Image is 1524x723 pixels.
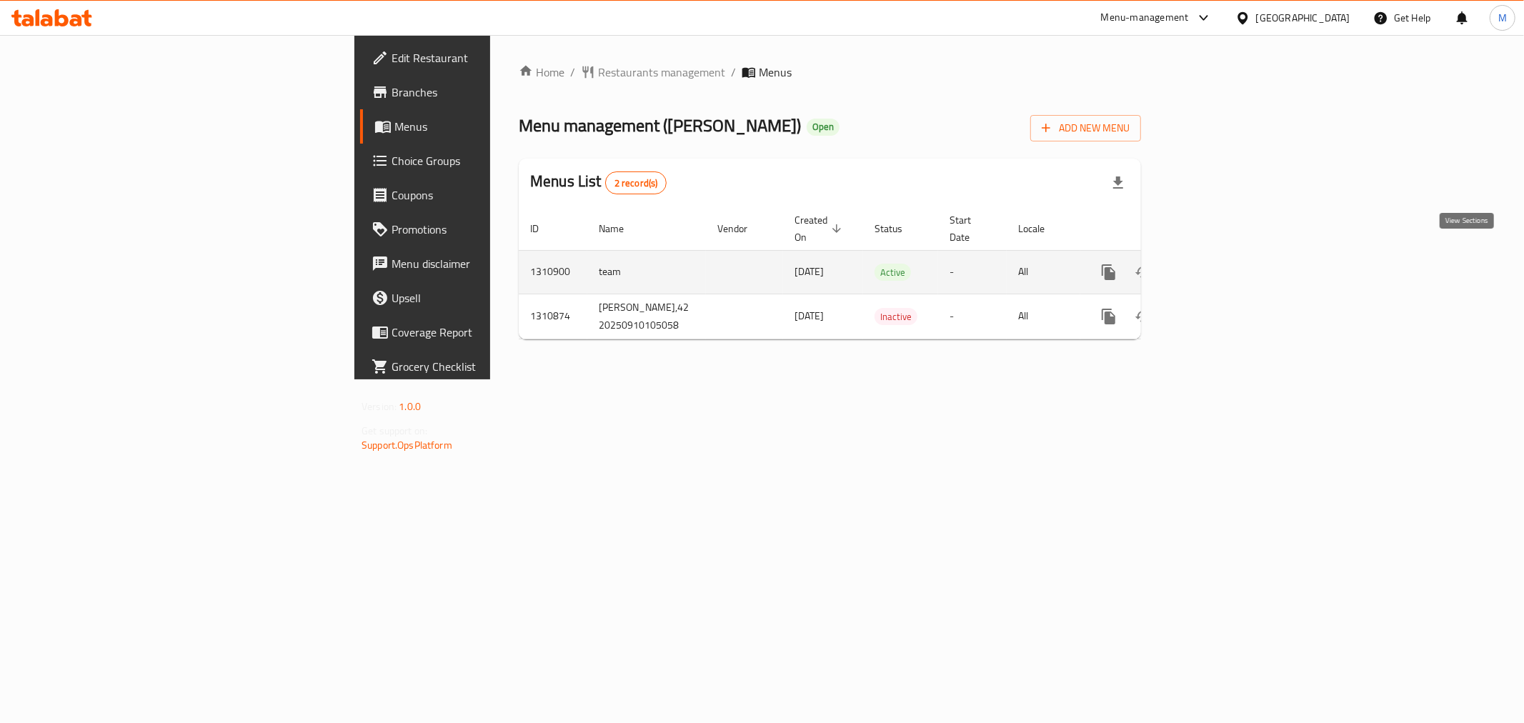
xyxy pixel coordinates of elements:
[795,306,824,325] span: [DATE]
[530,220,557,237] span: ID
[360,349,609,384] a: Grocery Checklist
[360,178,609,212] a: Coupons
[392,324,597,341] span: Coverage Report
[717,220,766,237] span: Vendor
[599,220,642,237] span: Name
[360,144,609,178] a: Choice Groups
[1092,299,1126,334] button: more
[360,41,609,75] a: Edit Restaurant
[581,64,725,81] a: Restaurants management
[519,109,801,141] span: Menu management ( [PERSON_NAME] )
[519,207,1240,339] table: enhanced table
[731,64,736,81] li: /
[392,289,597,306] span: Upsell
[392,152,597,169] span: Choice Groups
[605,171,667,194] div: Total records count
[938,294,1007,339] td: -
[360,109,609,144] a: Menus
[1092,255,1126,289] button: more
[875,264,911,281] span: Active
[950,211,990,246] span: Start Date
[1018,220,1063,237] span: Locale
[795,211,846,246] span: Created On
[1101,9,1189,26] div: Menu-management
[392,358,597,375] span: Grocery Checklist
[360,315,609,349] a: Coverage Report
[360,212,609,246] a: Promotions
[1042,119,1130,137] span: Add New Menu
[1007,294,1080,339] td: All
[875,309,917,325] span: Inactive
[875,308,917,325] div: Inactive
[392,255,597,272] span: Menu disclaimer
[938,250,1007,294] td: -
[399,397,421,416] span: 1.0.0
[587,294,706,339] td: [PERSON_NAME],42 20250910105058
[606,176,667,190] span: 2 record(s)
[759,64,792,81] span: Menus
[1007,250,1080,294] td: All
[362,422,427,440] span: Get support on:
[392,49,597,66] span: Edit Restaurant
[807,119,840,136] div: Open
[360,75,609,109] a: Branches
[1126,299,1160,334] button: Change Status
[1256,10,1350,26] div: [GEOGRAPHIC_DATA]
[598,64,725,81] span: Restaurants management
[795,262,824,281] span: [DATE]
[530,171,667,194] h2: Menus List
[392,186,597,204] span: Coupons
[1498,10,1507,26] span: M
[394,118,597,135] span: Menus
[1080,207,1240,251] th: Actions
[1101,166,1135,200] div: Export file
[362,436,452,454] a: Support.OpsPlatform
[392,84,597,101] span: Branches
[1030,115,1141,141] button: Add New Menu
[360,281,609,315] a: Upsell
[587,250,706,294] td: team
[519,64,1141,81] nav: breadcrumb
[362,397,397,416] span: Version:
[807,121,840,133] span: Open
[392,221,597,238] span: Promotions
[360,246,609,281] a: Menu disclaimer
[875,220,921,237] span: Status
